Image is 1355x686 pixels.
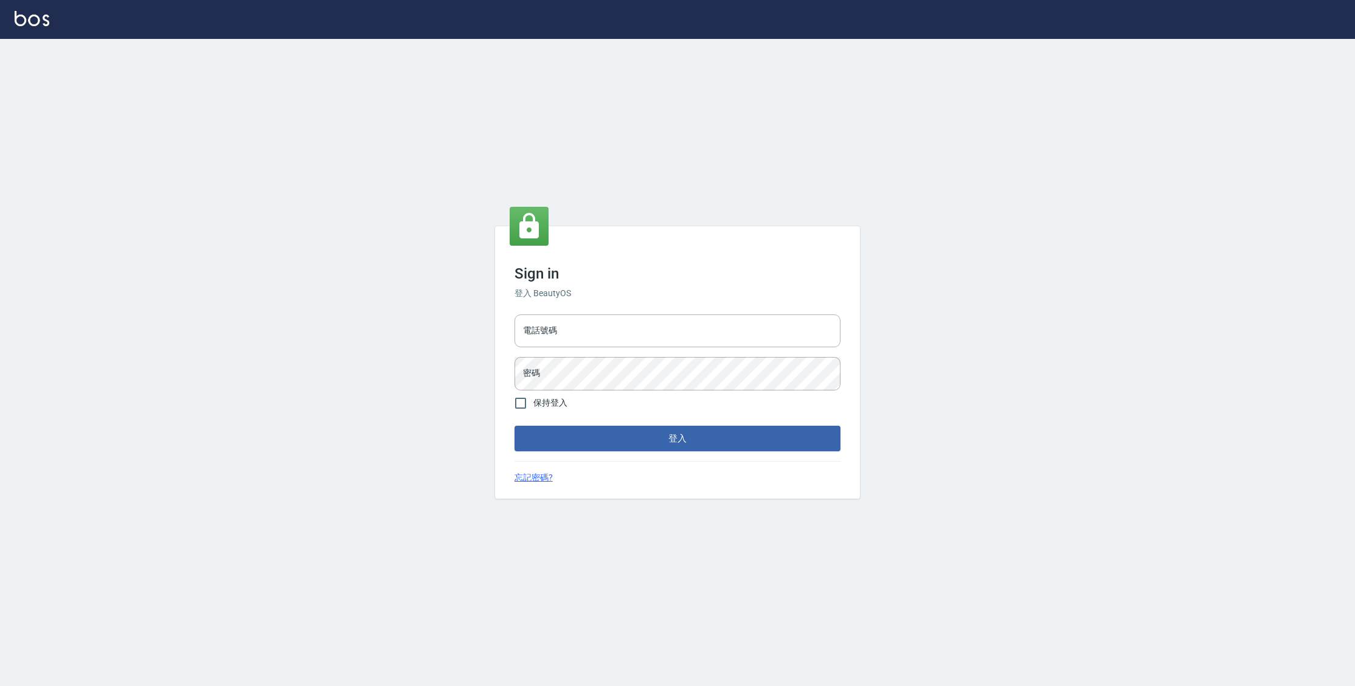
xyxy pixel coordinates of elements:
h6: 登入 BeautyOS [515,287,840,300]
h3: Sign in [515,265,840,282]
img: Logo [15,11,49,26]
span: 保持登入 [533,397,567,409]
a: 忘記密碼? [515,471,553,484]
button: 登入 [515,426,840,451]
